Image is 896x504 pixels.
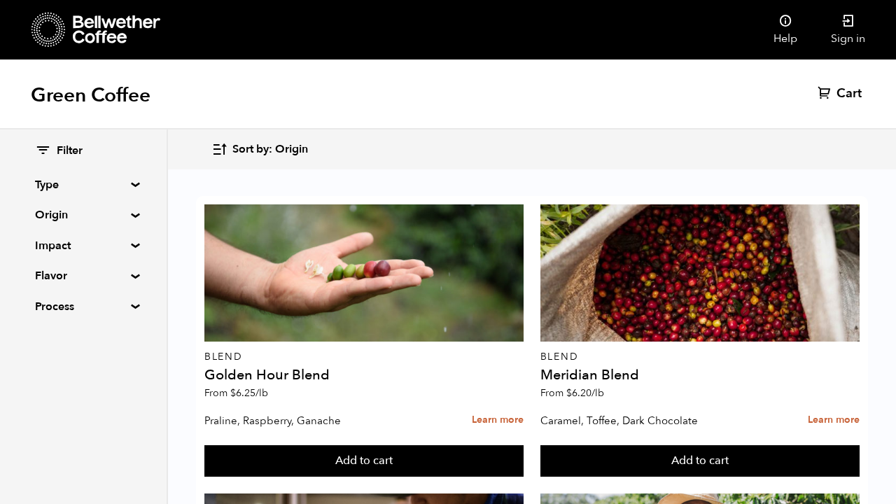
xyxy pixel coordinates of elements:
[31,83,150,108] h1: Green Coffee
[836,85,862,102] span: Cart
[540,386,604,400] span: From
[204,410,421,431] p: Praline, Raspberry, Ganache
[591,386,604,400] span: /lb
[255,386,268,400] span: /lb
[818,85,865,102] a: Cart
[57,143,83,159] span: Filter
[35,267,132,284] summary: Flavor
[211,133,308,166] button: Sort by: Origin
[230,386,236,400] span: $
[35,206,132,223] summary: Origin
[35,237,132,254] summary: Impact
[204,445,524,477] button: Add to cart
[230,386,268,400] bdi: 6.25
[35,298,132,315] summary: Process
[540,352,860,362] p: Blend
[204,352,524,362] p: Blend
[232,142,308,157] span: Sort by: Origin
[35,176,132,193] summary: Type
[204,368,524,382] h4: Golden Hour Blend
[566,386,572,400] span: $
[566,386,604,400] bdi: 6.20
[540,410,757,431] p: Caramel, Toffee, Dark Chocolate
[540,368,860,382] h4: Meridian Blend
[472,405,524,435] a: Learn more
[540,445,860,477] button: Add to cart
[204,386,268,400] span: From
[808,405,860,435] a: Learn more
